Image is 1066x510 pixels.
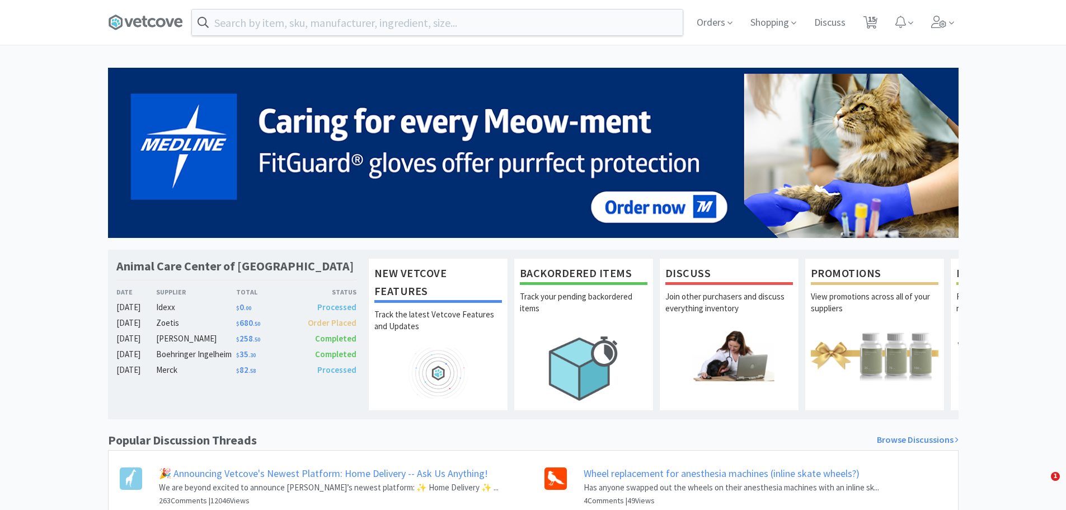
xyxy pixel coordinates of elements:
[308,317,356,328] span: Order Placed
[368,258,508,410] a: New Vetcove FeaturesTrack the latest Vetcove Features and Updates
[108,431,257,450] h1: Popular Discussion Threads
[253,320,260,327] span: . 50
[116,258,354,274] h1: Animal Care Center of [GEOGRAPHIC_DATA]
[236,305,240,312] span: $
[159,481,499,494] p: We are beyond excited to announce [PERSON_NAME]’s newest platform: ✨ Home Delivery ✨ ...
[659,258,799,410] a: DiscussJoin other purchasers and discuss everything inventory
[236,302,251,312] span: 0
[116,348,157,361] div: [DATE]
[859,19,882,29] a: 15
[116,301,357,314] a: [DATE]Idexx$0.00Processed
[584,467,860,480] a: Wheel replacement for anesthesia machines (inline skate wheels?)
[159,494,499,507] h6: 263 Comments | 12046 Views
[116,301,157,314] div: [DATE]
[236,367,240,375] span: $
[236,333,260,344] span: 258
[156,287,236,297] div: Supplier
[236,352,240,359] span: $
[665,264,793,285] h1: Discuss
[108,68,959,238] img: 5b85490d2c9a43ef9873369d65f5cc4c_481.png
[116,316,157,330] div: [DATE]
[236,317,260,328] span: 680
[315,333,356,344] span: Completed
[811,264,938,285] h1: Promotions
[116,348,357,361] a: [DATE]Boehringer Ingelheim$35.30Completed
[811,291,938,330] p: View promotions across all of your suppliers
[805,258,945,410] a: PromotionsView promotions across all of your suppliers
[810,18,850,28] a: Discuss
[317,302,356,312] span: Processed
[236,364,256,375] span: 82
[514,258,654,410] a: Backordered ItemsTrack your pending backordered items
[116,332,157,345] div: [DATE]
[156,363,236,377] div: Merck
[236,320,240,327] span: $
[116,332,357,345] a: [DATE][PERSON_NAME]$258.50Completed
[374,308,502,348] p: Track the latest Vetcove Features and Updates
[584,481,879,494] p: Has anyone swapped out the wheels on their anesthesia machines with an inline sk...
[1051,472,1060,481] span: 1
[665,291,793,330] p: Join other purchasers and discuss everything inventory
[236,336,240,343] span: $
[248,367,256,375] span: . 58
[1028,472,1055,499] iframe: Intercom live chat
[116,363,357,377] a: [DATE]Merck$82.58Processed
[244,305,251,312] span: . 00
[520,291,647,330] p: Track your pending backordered items
[520,330,647,406] img: hero_backorders.png
[811,330,938,381] img: hero_promotions.png
[315,349,356,359] span: Completed
[253,336,260,343] span: . 50
[156,348,236,361] div: Boehringer Ingelheim
[248,352,256,359] span: . 30
[159,467,488,480] a: 🎉 Announcing Vetcove's Newest Platform: Home Delivery -- Ask Us Anything!
[665,330,793,381] img: hero_discuss.png
[236,349,256,359] span: 35
[236,287,297,297] div: Total
[374,348,502,399] img: hero_feature_roadmap.png
[520,264,647,285] h1: Backordered Items
[116,287,157,297] div: Date
[374,264,502,303] h1: New Vetcove Features
[156,316,236,330] div: Zoetis
[116,316,357,330] a: [DATE]Zoetis$680.50Order Placed
[317,364,356,375] span: Processed
[116,363,157,377] div: [DATE]
[156,332,236,345] div: [PERSON_NAME]
[156,301,236,314] div: Idexx
[877,433,959,447] a: Browse Discussions
[584,494,879,507] h6: 4 Comments | 49 Views
[297,287,357,297] div: Status
[192,10,683,35] input: Search by item, sku, manufacturer, ingredient, size...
